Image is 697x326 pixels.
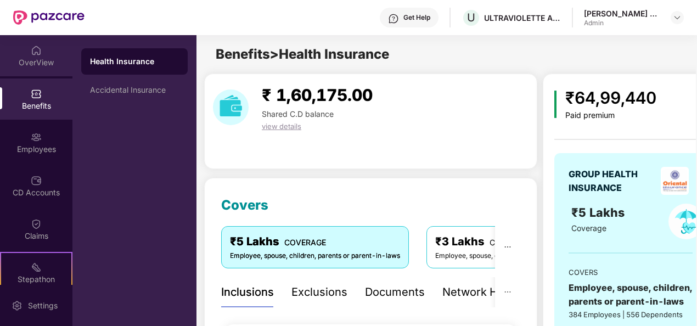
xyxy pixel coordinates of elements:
img: svg+xml;base64,PHN2ZyBpZD0iU2V0dGluZy0yMHgyMCIgeG1sbnM9Imh0dHA6Ly93d3cudzMub3JnLzIwMDAvc3ZnIiB3aW... [12,300,23,311]
img: insurerLogo [661,167,689,195]
div: Stepathon [1,274,71,285]
div: Settings [25,300,61,311]
button: ellipsis [495,277,520,307]
img: download [213,89,249,125]
div: Documents [365,284,425,301]
span: Benefits > Health Insurance [216,46,389,62]
div: COVERS [569,267,693,278]
div: Inclusions [221,284,274,301]
span: ₹ 1,60,175.00 [262,85,373,105]
span: ellipsis [504,243,511,251]
span: Covers [221,197,268,213]
div: Network Hospitals [442,284,538,301]
div: 384 Employees | 556 Dependents [569,309,693,320]
div: Exclusions [291,284,347,301]
div: GROUP HEALTH INSURANCE [569,167,657,195]
img: New Pazcare Logo [13,10,85,25]
div: Get Help [403,13,430,22]
div: Health Insurance [90,56,179,67]
img: svg+xml;base64,PHN2ZyBpZD0iRW1wbG95ZWVzIiB4bWxucz0iaHR0cDovL3d3dy53My5vcmcvMjAwMC9zdmciIHdpZHRoPS... [31,132,42,143]
span: ellipsis [504,288,511,296]
img: svg+xml;base64,PHN2ZyB4bWxucz0iaHR0cDovL3d3dy53My5vcmcvMjAwMC9zdmciIHdpZHRoPSIyMSIgaGVpZ2h0PSIyMC... [31,262,42,273]
span: Shared C.D balance [262,109,334,119]
button: ellipsis [495,226,520,268]
div: Employee, spouse, children, parents or parent-in-laws [435,251,605,261]
span: U [467,11,475,24]
span: COVERAGE [284,238,326,247]
div: Paid premium [565,111,656,120]
div: ₹64,99,440 [565,85,656,111]
span: ₹5 Lakhs [571,205,628,220]
div: Employee, spouse, children, parents or parent-in-laws [230,251,400,261]
img: svg+xml;base64,PHN2ZyBpZD0iQ2xhaW0iIHhtbG5zPSJodHRwOi8vd3d3LnczLm9yZy8yMDAwL3N2ZyIgd2lkdGg9IjIwIi... [31,218,42,229]
img: icon [554,91,557,118]
span: view details [262,122,301,131]
div: ULTRAVIOLETTE AUTOMOTIVE PRIVATE LIMITED [484,13,561,23]
img: svg+xml;base64,PHN2ZyBpZD0iSG9tZSIgeG1sbnM9Imh0dHA6Ly93d3cudzMub3JnLzIwMDAvc3ZnIiB3aWR0aD0iMjAiIG... [31,45,42,56]
div: ₹3 Lakhs [435,233,605,250]
div: Accidental Insurance [90,86,179,94]
img: svg+xml;base64,PHN2ZyBpZD0iRHJvcGRvd24tMzJ4MzIiIHhtbG5zPSJodHRwOi8vd3d3LnczLm9yZy8yMDAwL3N2ZyIgd2... [673,13,682,22]
img: svg+xml;base64,PHN2ZyBpZD0iSGVscC0zMngzMiIgeG1sbnM9Imh0dHA6Ly93d3cudzMub3JnLzIwMDAvc3ZnIiB3aWR0aD... [388,13,399,24]
span: COVERAGE [490,238,531,247]
div: Admin [584,19,661,27]
div: ₹5 Lakhs [230,233,400,250]
span: Coverage [571,223,606,233]
div: Employee, spouse, children, parents or parent-in-laws [569,281,693,308]
div: [PERSON_NAME] E A [584,8,661,19]
img: svg+xml;base64,PHN2ZyBpZD0iQmVuZWZpdHMiIHhtbG5zPSJodHRwOi8vd3d3LnczLm9yZy8yMDAwL3N2ZyIgd2lkdGg9Ij... [31,88,42,99]
img: svg+xml;base64,PHN2ZyBpZD0iQ0RfQWNjb3VudHMiIGRhdGEtbmFtZT0iQ0QgQWNjb3VudHMiIHhtbG5zPSJodHRwOi8vd3... [31,175,42,186]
